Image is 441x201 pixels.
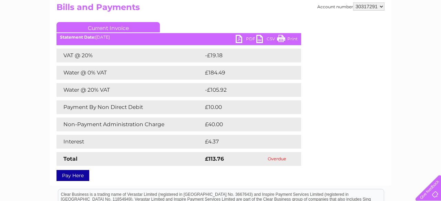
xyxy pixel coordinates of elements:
[317,2,384,11] div: Account number
[277,35,298,45] a: Print
[57,49,203,62] td: VAT @ 20%
[57,118,203,131] td: Non-Payment Administration Charge
[311,3,359,12] a: 0333 014 3131
[356,29,377,34] a: Telecoms
[57,66,203,80] td: Water @ 0% VAT
[381,29,391,34] a: Blog
[57,22,160,32] a: Current Invoice
[203,118,288,131] td: £40.00
[256,35,277,45] a: CSV
[57,35,301,40] div: [DATE]
[57,170,89,181] a: Pay Here
[57,83,203,97] td: Water @ 20% VAT
[203,100,287,114] td: £10.00
[203,49,287,62] td: -£19.18
[16,18,51,39] img: logo.png
[395,29,412,34] a: Contact
[253,152,301,166] td: Overdue
[58,4,384,33] div: Clear Business is a trading name of Verastar Limited (registered in [GEOGRAPHIC_DATA] No. 3667643...
[60,34,95,40] b: Statement Date:
[57,135,203,149] td: Interest
[57,100,203,114] td: Payment By Non Direct Debit
[205,155,224,162] strong: £113.76
[57,2,384,16] h2: Bills and Payments
[63,155,78,162] strong: Total
[203,135,285,149] td: £4.37
[418,29,434,34] a: Log out
[337,29,352,34] a: Energy
[203,83,289,97] td: -£105.92
[203,66,289,80] td: £184.49
[236,35,256,45] a: PDF
[320,29,333,34] a: Water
